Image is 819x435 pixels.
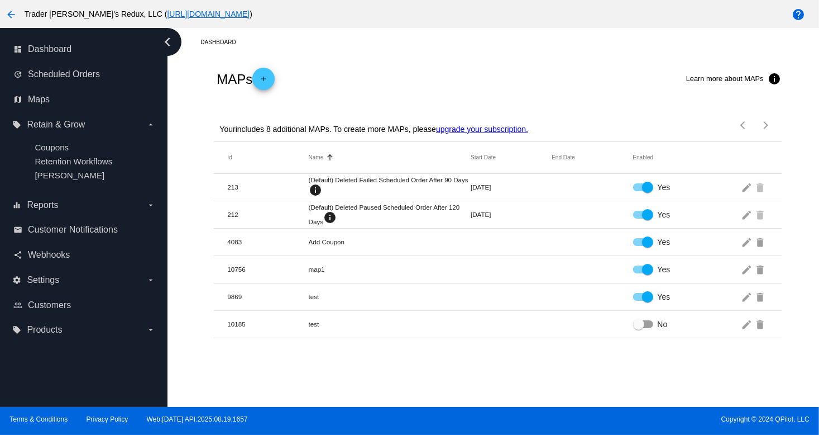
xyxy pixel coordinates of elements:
p: Your includes 8 additional MAPs. To create more MAPs, please [219,125,528,134]
a: [PERSON_NAME] [35,171,104,180]
mat-icon: delete [755,315,768,333]
a: dashboard Dashboard [13,40,155,58]
mat-cell: 9869 [227,293,308,300]
span: Retain & Grow [27,120,85,130]
mat-icon: delete [755,261,768,278]
mat-cell: [DATE] [471,183,552,191]
mat-icon: info [323,211,337,224]
mat-icon: delete [755,233,768,250]
span: Customers [28,300,71,310]
mat-cell: 4083 [227,238,308,245]
mat-icon: delete [755,288,768,305]
span: Trader [PERSON_NAME]'s Redux, LLC ( ) [25,10,252,18]
mat-cell: test [309,293,471,300]
mat-cell: map1 [309,266,471,273]
i: map [13,95,22,104]
mat-icon: help [792,8,805,21]
button: Change sorting for Enabled [633,154,654,161]
span: Learn more about MAPs [686,74,764,83]
mat-icon: info [309,183,322,197]
i: local_offer [12,120,21,129]
span: Scheduled Orders [28,69,100,79]
i: local_offer [12,325,21,334]
mat-icon: edit [741,288,755,305]
a: Dashboard [200,34,246,51]
mat-icon: edit [741,178,755,196]
mat-icon: arrow_back [4,8,18,21]
i: people_outline [13,301,22,310]
button: Change sorting for Id [227,154,232,161]
span: Settings [27,275,59,285]
a: email Customer Notifications [13,221,155,239]
a: Privacy Policy [87,415,128,423]
span: Customer Notifications [28,225,118,235]
i: share [13,250,22,259]
button: Change sorting for StartDateUtc [471,154,496,161]
mat-icon: delete [755,178,768,196]
i: settings [12,276,21,285]
button: Previous page [732,114,755,136]
mat-icon: edit [741,315,755,333]
i: arrow_drop_down [146,120,155,129]
mat-icon: edit [741,206,755,223]
mat-icon: edit [741,261,755,278]
i: arrow_drop_down [146,276,155,285]
i: arrow_drop_down [146,325,155,334]
span: Copyright © 2024 QPilot, LLC [419,415,810,423]
mat-cell: 213 [227,183,308,191]
a: upgrade your subscription. [436,125,528,134]
a: map Maps [13,91,155,108]
button: Change sorting for Name [309,154,324,161]
mat-icon: delete [755,206,768,223]
mat-cell: 10756 [227,266,308,273]
span: Yes [658,182,670,193]
mat-cell: (Default) Deleted Failed Scheduled Order After 90 Days [309,176,471,198]
a: Retention Workflows [35,157,112,166]
button: Change sorting for EndDateUtc [552,154,575,161]
i: equalizer [12,201,21,210]
span: Yes [658,264,670,275]
a: [URL][DOMAIN_NAME] [167,10,250,18]
mat-cell: 212 [227,211,308,218]
mat-cell: (Default) Deleted Paused Scheduled Order After 120 Days [309,204,471,225]
mat-cell: 10185 [227,320,308,328]
a: Terms & Conditions [9,415,68,423]
i: arrow_drop_down [146,201,155,210]
a: people_outline Customers [13,296,155,314]
span: Reports [27,200,58,210]
mat-icon: add [257,75,270,88]
a: Coupons [35,143,69,152]
button: Next page [755,114,777,136]
a: Web:[DATE] API:2025.08.19.1657 [147,415,248,423]
span: Yes [658,209,670,220]
span: Products [27,325,62,335]
span: Webhooks [28,250,70,260]
mat-cell: Add Coupon [309,238,471,245]
span: Maps [28,94,50,105]
span: Yes [658,291,670,302]
span: Dashboard [28,44,71,54]
span: No [658,319,668,330]
h2: MAPs [217,68,275,90]
a: share Webhooks [13,246,155,264]
i: email [13,225,22,234]
mat-icon: info [768,72,782,86]
mat-icon: edit [741,233,755,250]
i: dashboard [13,45,22,54]
mat-cell: [DATE] [471,211,552,218]
i: chevron_left [159,33,176,51]
a: update Scheduled Orders [13,65,155,83]
mat-cell: test [309,320,471,328]
span: Yes [658,237,670,248]
i: update [13,70,22,79]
